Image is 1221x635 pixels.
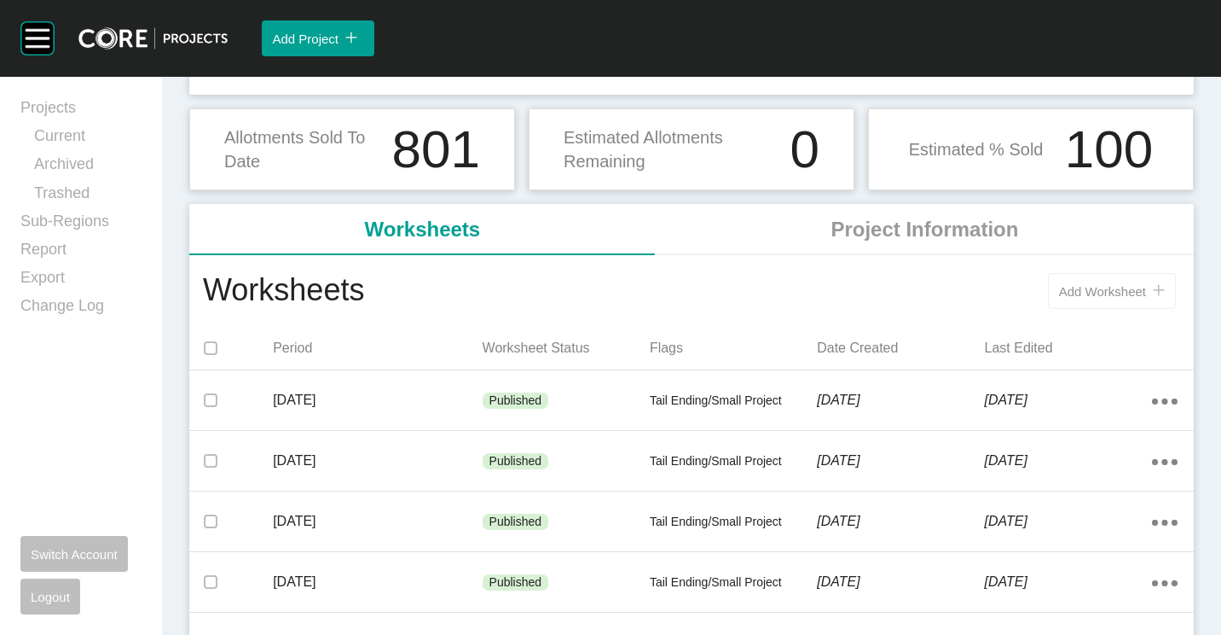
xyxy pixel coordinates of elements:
[272,32,339,46] span: Add Project
[20,579,80,615] button: Logout
[78,27,228,50] img: core-logo-dark.3138cae2.png
[817,512,984,531] p: [DATE]
[483,339,650,358] p: Worksheet Status
[985,451,1152,470] p: [DATE]
[650,393,817,410] p: Tail Ending/Small Project
[650,453,817,470] p: Tail Ending/Small Project
[203,269,364,313] h1: Worksheets
[20,211,142,239] a: Sub-Regions
[1065,123,1153,176] h1: 100
[273,512,482,531] p: [DATE]
[564,125,780,173] p: Estimated Allotments Remaining
[817,451,984,470] p: [DATE]
[20,295,142,323] a: Change Log
[31,590,70,604] span: Logout
[650,339,817,358] p: Flags
[817,339,984,358] p: Date Created
[489,453,542,470] p: Published
[489,514,542,531] p: Published
[273,391,482,410] p: [DATE]
[20,239,142,267] a: Report
[34,154,142,182] a: Archived
[817,573,984,591] p: [DATE]
[262,20,374,56] button: Add Project
[790,123,819,176] h1: 0
[273,339,482,358] p: Period
[224,125,382,173] p: Allotments Sold To Date
[489,393,542,410] p: Published
[650,574,817,591] p: Tail Ending/Small Project
[985,512,1152,531] p: [DATE]
[20,536,128,572] button: Switch Account
[189,204,656,255] li: Worksheets
[392,123,480,176] h1: 801
[31,547,118,562] span: Switch Account
[1048,273,1176,309] button: Add Worksheet
[656,204,1194,255] li: Project Information
[34,183,142,211] a: Trashed
[273,451,482,470] p: [DATE]
[273,573,482,591] p: [DATE]
[817,391,984,410] p: [DATE]
[34,125,142,154] a: Current
[909,137,1044,161] p: Estimated % Sold
[20,97,142,125] a: Projects
[489,574,542,591] p: Published
[985,339,1152,358] p: Last Edited
[985,391,1152,410] p: [DATE]
[650,514,817,531] p: Tail Ending/Small Project
[20,267,142,295] a: Export
[1059,284,1146,299] span: Add Worksheet
[985,573,1152,591] p: [DATE]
